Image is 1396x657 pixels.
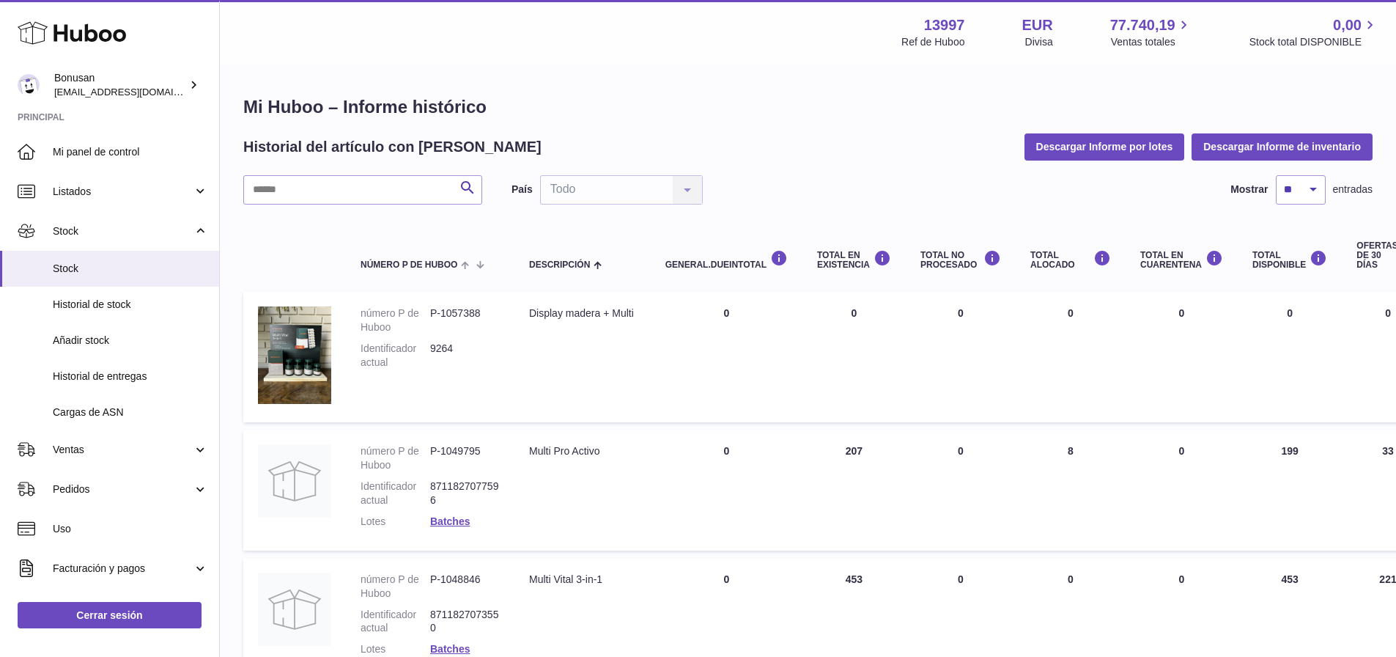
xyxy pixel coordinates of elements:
[1179,573,1185,585] span: 0
[920,250,1001,270] div: Total NO PROCESADO
[430,515,470,527] a: Batches
[1140,250,1223,270] div: Total en CUARENTENA
[361,342,430,370] dt: Identificador actual
[802,430,906,550] td: 207
[53,185,193,199] span: Listados
[361,573,430,601] dt: número P de Huboo
[1016,292,1126,422] td: 0
[430,573,500,601] dd: P-1048846
[361,307,430,334] dt: número P de Huboo
[1022,15,1052,35] strong: EUR
[243,137,542,157] h2: Historial del artículo con [PERSON_NAME]
[53,522,208,536] span: Uso
[430,480,500,507] dd: 8711827077596
[258,573,331,646] img: product image
[361,515,430,529] dt: Lotes
[53,562,193,576] span: Facturación y pagos
[53,443,193,457] span: Ventas
[1179,445,1185,457] span: 0
[512,183,533,197] label: País
[430,307,500,334] dd: P-1057388
[53,334,208,348] span: Añadir stock
[529,573,636,587] div: Multi Vital 3-in-1
[1016,430,1126,550] td: 8
[53,482,193,496] span: Pedidos
[53,145,208,159] span: Mi panel de control
[1192,133,1373,160] button: Descargar Informe de inventario
[258,307,331,404] img: product image
[258,444,331,518] img: product image
[1030,250,1111,270] div: Total ALOCADO
[54,86,215,98] span: [EMAIL_ADDRESS][DOMAIN_NAME]
[1110,15,1175,35] span: 77.740,19
[802,292,906,422] td: 0
[665,250,788,270] div: general.dueInTotal
[53,262,208,276] span: Stock
[651,430,802,550] td: 0
[18,74,40,96] img: info@bonusan.es
[430,342,500,370] dd: 9264
[1025,35,1053,49] div: Divisa
[1238,292,1342,422] td: 0
[361,608,430,636] dt: Identificador actual
[529,260,590,270] span: Descripción
[1249,35,1378,49] span: Stock total DISPONIBLE
[1110,15,1192,49] a: 77.740,19 Ventas totales
[430,643,470,655] a: Batches
[53,405,208,419] span: Cargas de ASN
[1111,35,1192,49] span: Ventas totales
[361,480,430,507] dt: Identificador actual
[906,292,1016,422] td: 0
[361,444,430,472] dt: número P de Huboo
[1249,15,1378,49] a: 0,00 Stock total DISPONIBLE
[1179,307,1185,319] span: 0
[430,444,500,472] dd: P-1049795
[924,15,965,35] strong: 13997
[817,250,891,270] div: Total en EXISTENCIA
[361,642,430,656] dt: Lotes
[54,71,186,99] div: Bonusan
[243,95,1373,119] h1: Mi Huboo – Informe histórico
[430,608,500,636] dd: 8711827073550
[18,602,202,628] a: Cerrar sesión
[53,298,208,312] span: Historial de stock
[1333,15,1362,35] span: 0,00
[529,444,636,458] div: Multi Pro Activo
[901,35,964,49] div: Ref de Huboo
[651,292,802,422] td: 0
[906,430,1016,550] td: 0
[1024,133,1185,160] button: Descargar Informe por lotes
[529,307,636,320] div: Display madera + Multi
[1238,430,1342,550] td: 199
[53,224,193,238] span: Stock
[1252,250,1327,270] div: Total DISPONIBLE
[1333,183,1373,197] span: entradas
[361,260,457,270] span: número P de Huboo
[1230,183,1268,197] label: Mostrar
[53,370,208,383] span: Historial de entregas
